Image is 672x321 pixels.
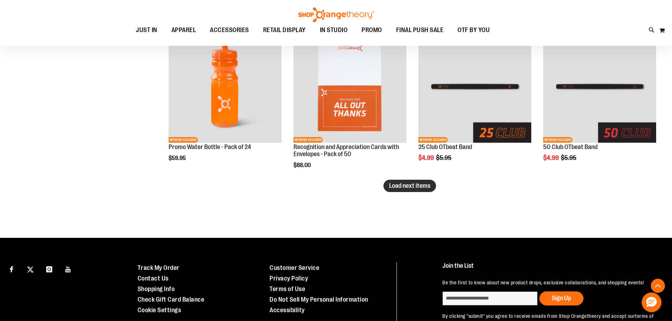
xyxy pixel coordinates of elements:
[293,143,399,158] a: Recognition and Appreciation Cards with Envelopes - Pack of 50
[210,22,249,38] span: ACCESSORIES
[270,264,319,271] a: Customer Service
[552,295,571,302] span: Sign Up
[383,180,436,192] button: Load next items
[540,27,660,180] div: product
[313,22,355,38] a: IN STUDIO
[136,22,157,38] span: JUST IN
[203,22,256,38] a: ACCESSORIES
[436,154,453,161] span: $5.95
[169,143,251,150] a: Promo Water Bottle - Pack of 24
[543,143,598,150] a: 50 Club OTbeat Band
[651,279,665,293] button: Back To Top
[418,143,472,150] a: 25 Club OTbeat Band
[561,154,577,161] span: $5.95
[458,22,490,38] span: OTF BY YOU
[442,279,656,286] p: Be the first to know about new product drops, exclusive collaborations, and shopping events!
[43,263,55,275] a: Visit our Instagram page
[165,27,285,180] div: product
[543,30,656,144] a: Main View of 2024 50 Club OTBeat BandSALENETWORK EXCLUSIVE
[642,292,661,312] button: Hello, have a question? Let’s chat.
[263,22,306,38] span: RETAIL DISPLAY
[396,22,444,38] span: FINAL PUSH SALE
[415,27,535,180] div: product
[270,285,305,292] a: Terms of Use
[355,22,389,38] a: PROMO
[138,307,181,314] a: Cookie Settings
[543,30,656,143] img: Main View of 2024 50 Club OTBeat Band
[539,291,583,305] button: Sign Up
[362,22,382,38] span: PROMO
[543,154,560,161] span: $4.99
[418,30,531,144] a: Main View of 2024 25 Club OTBeat BandSALENETWORK EXCLUSIVE
[543,137,573,143] span: NETWORK EXCLUSIVE
[293,162,312,168] span: $88.00
[27,266,34,273] img: Twitter
[169,137,198,143] span: NETWORK EXCLUSIVE
[169,30,281,144] a: Promo Water Bottle - Pack of 24NETWORK EXCLUSIVE
[418,30,531,143] img: Main View of 2024 25 Club OTBeat Band
[297,7,375,22] img: Shop Orangetheory
[138,285,175,292] a: Shopping Info
[164,22,203,38] a: APPAREL
[389,22,451,38] a: FINAL PUSH SALE
[418,137,448,143] span: NETWORK EXCLUSIVE
[290,27,410,186] div: product
[169,155,187,161] span: $59.95
[138,264,180,271] a: Track My Order
[138,296,205,303] a: Check Gift Card Balance
[293,137,323,143] span: NETWORK EXCLUSIVE
[270,275,308,282] a: Privacy Policy
[24,263,37,275] a: Visit our X page
[256,22,313,38] a: RETAIL DISPLAY
[169,30,281,143] img: Promo Water Bottle - Pack of 24
[442,291,538,305] input: enter email
[171,22,196,38] span: APPAREL
[442,263,656,276] h4: Join the List
[270,296,368,303] a: Do Not Sell My Personal Information
[450,22,497,38] a: OTF BY YOU
[62,263,74,275] a: Visit our Youtube page
[5,263,18,275] a: Visit our Facebook page
[270,307,305,314] a: Accessibility
[389,182,430,189] span: Load next items
[293,30,406,144] a: Recognition and Appreciation Cards with Envelopes - Pack of 50NEWNETWORK EXCLUSIVE
[138,275,169,282] a: Contact Us
[293,30,406,143] img: Recognition and Appreciation Cards with Envelopes - Pack of 50
[320,22,348,38] span: IN STUDIO
[129,22,164,38] a: JUST IN
[418,154,435,161] span: $4.99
